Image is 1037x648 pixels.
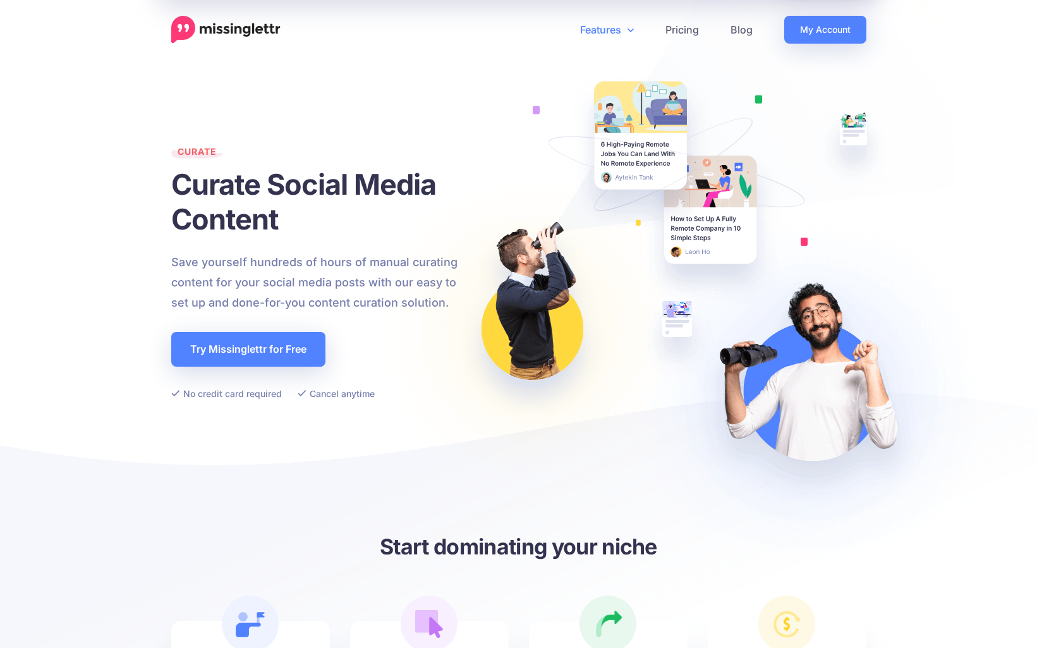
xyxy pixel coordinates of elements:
[715,16,768,44] a: Blog
[171,386,282,401] li: No credit card required
[171,167,471,236] h1: Curate Social Media Content
[650,16,715,44] a: Pricing
[784,16,866,44] a: My Account
[171,252,471,313] p: Save yourself hundreds of hours of manual curating content for your social media posts with our e...
[171,332,325,367] a: Try Missinglettr for Free
[298,386,375,401] li: Cancel anytime
[171,16,281,44] a: Home
[171,146,223,163] span: Curate
[171,532,866,561] h3: Start dominating your niche
[564,16,650,44] a: Features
